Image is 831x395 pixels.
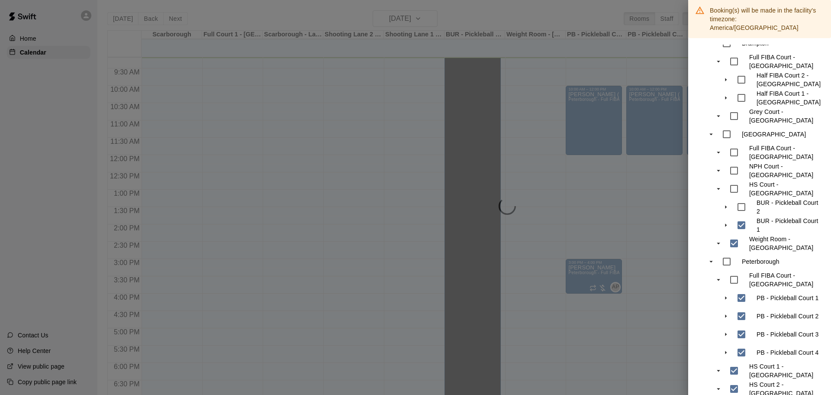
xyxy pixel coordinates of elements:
[757,348,819,357] p: PB - Pickleball Court 4
[757,312,819,321] p: PB - Pickleball Court 2
[757,71,821,88] p: Half FIBA Court 2 - [GEOGRAPHIC_DATA]
[749,271,819,288] p: Full FIBA Court - [GEOGRAPHIC_DATA]
[757,294,819,302] p: PB - Pickleball Court 1
[757,217,819,234] p: BUR - Pickleball Court 1
[757,330,819,339] p: PB - Pickleball Court 3
[757,198,819,216] p: BUR - Pickleball Court 2
[749,362,819,379] p: HS Court 1 - [GEOGRAPHIC_DATA]
[749,107,819,125] p: Grey Court - [GEOGRAPHIC_DATA]
[749,53,819,70] p: Full FIBA Court - [GEOGRAPHIC_DATA]
[757,89,821,107] p: Half FIBA Court 1 - [GEOGRAPHIC_DATA]
[749,180,819,197] p: HS Court - [GEOGRAPHIC_DATA]
[749,144,819,161] p: Full FIBA Court - [GEOGRAPHIC_DATA]
[749,162,819,179] p: NPH Court - [GEOGRAPHIC_DATA]
[742,130,806,139] p: [GEOGRAPHIC_DATA]
[710,3,824,36] div: Booking(s) will be made in the facility's timezone: America/[GEOGRAPHIC_DATA]
[742,257,779,266] p: Peterborough
[749,235,819,252] p: Weight Room - [GEOGRAPHIC_DATA]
